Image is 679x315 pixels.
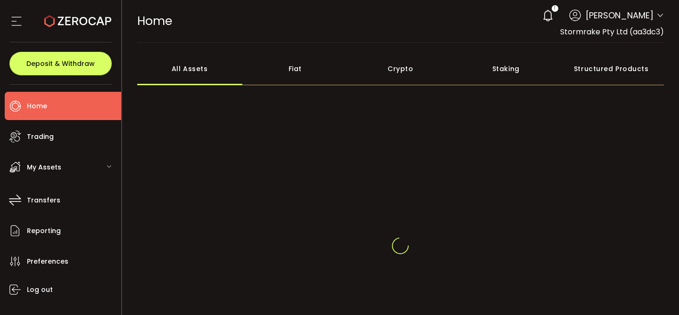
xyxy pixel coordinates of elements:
span: Home [27,99,47,113]
button: Deposit & Withdraw [9,52,112,75]
span: Stormrake Pty Ltd (aa3dc3) [560,26,664,37]
div: Crypto [348,52,454,85]
span: Trading [27,130,54,144]
span: 1 [554,5,555,12]
span: Log out [27,283,53,297]
span: Transfers [27,194,60,207]
span: Preferences [27,255,68,268]
div: Structured Products [559,52,664,85]
span: Deposit & Withdraw [26,60,95,67]
span: [PERSON_NAME] [586,9,654,22]
div: Staking [453,52,559,85]
span: Reporting [27,224,61,238]
div: All Assets [137,52,243,85]
div: Fiat [242,52,348,85]
span: Home [137,13,172,29]
span: My Assets [27,161,61,174]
